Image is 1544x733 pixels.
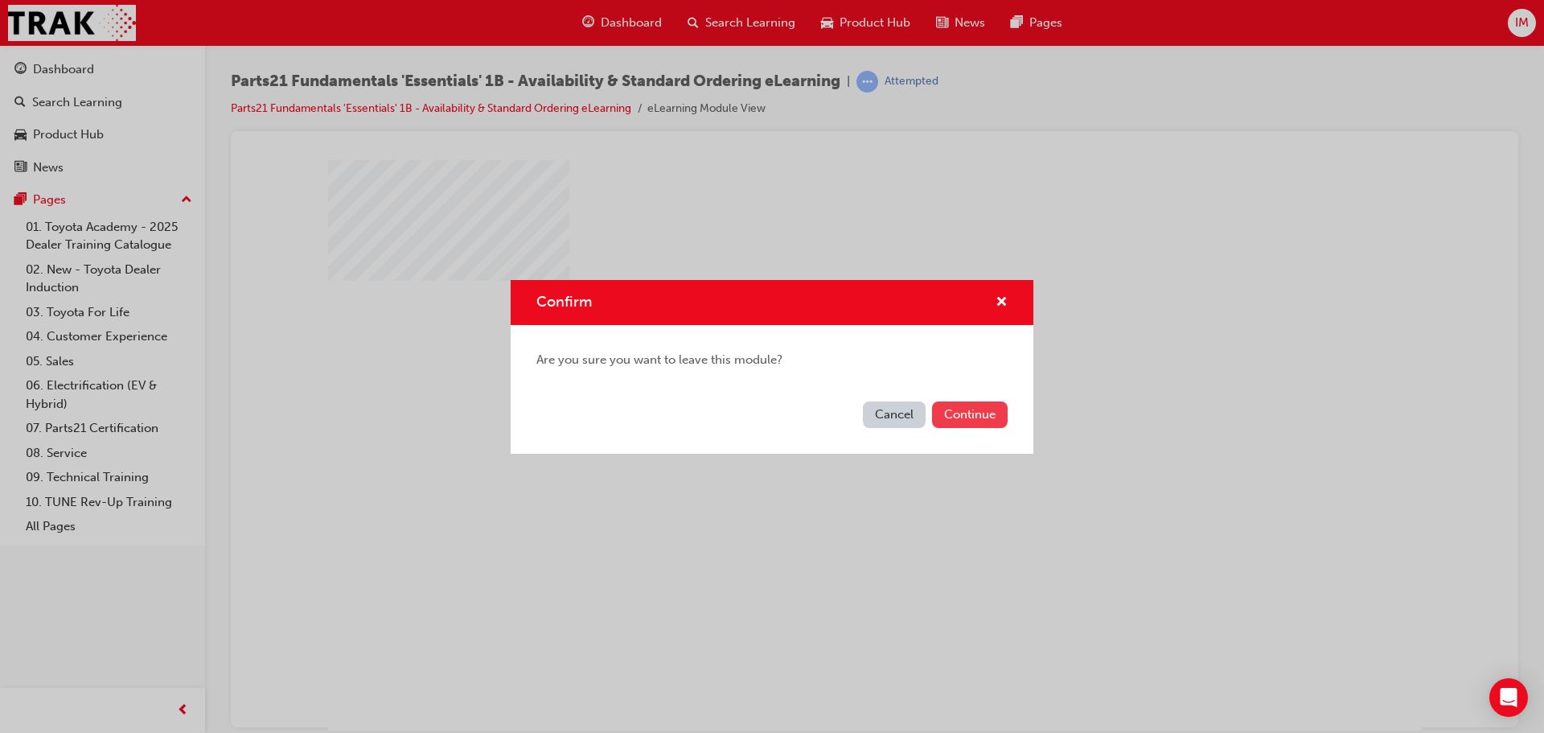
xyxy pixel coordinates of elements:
[863,402,926,428] button: Cancel
[511,280,1033,454] div: Confirm
[932,402,1008,428] button: Continue
[996,296,1008,311] span: cross-icon
[536,293,592,311] span: Confirm
[996,293,1008,313] button: cross-icon
[1489,678,1528,717] div: Open Intercom Messenger
[511,325,1033,395] div: Are you sure you want to leave this module?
